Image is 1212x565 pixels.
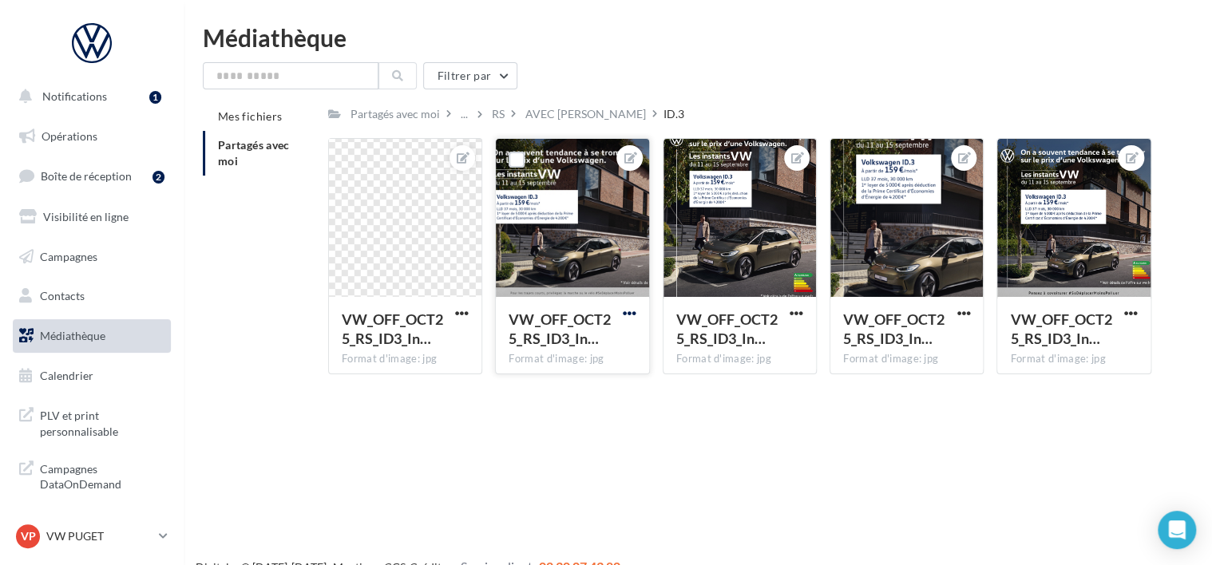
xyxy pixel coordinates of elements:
a: Campagnes [10,240,174,274]
a: Opérations [10,120,174,153]
a: Campagnes DataOnDemand [10,452,174,499]
a: Calendrier [10,359,174,393]
div: AVEC [PERSON_NAME] [525,106,646,122]
span: VW_OFF_OCT25_RS_ID3_InstantVW_CARRE [342,310,443,347]
p: VW PUGET [46,528,152,544]
span: Contacts [40,289,85,302]
span: Médiathèque [40,329,105,342]
a: VP VW PUGET [13,521,171,551]
span: VW_OFF_OCT25_RS_ID3_InstantVW_INSTAGRAM [676,310,778,347]
div: Partagés avec moi [351,106,440,122]
span: PLV et print personnalisable [40,405,164,439]
span: Visibilité en ligne [43,210,129,223]
a: Visibilité en ligne [10,200,174,234]
div: Format d'image: jpg [1010,352,1137,366]
span: VW_OFF_OCT25_RS_ID3_InstantVW_GMB [509,310,610,347]
button: Notifications 1 [10,80,168,113]
span: Notifications [42,89,107,103]
div: Format d'image: jpg [676,352,803,366]
span: VW_OFF_OCT25_RS_ID3_InstantVW_STORY [843,310,945,347]
span: Campagnes DataOnDemand [40,458,164,492]
div: Format d'image: jpg [843,352,970,366]
div: RS [492,106,505,122]
a: Médiathèque [10,319,174,353]
div: ID.3 [663,106,684,122]
span: Opérations [42,129,97,143]
a: PLV et print personnalisable [10,398,174,445]
span: Boîte de réception [41,169,132,183]
div: Format d'image: jpg [342,352,469,366]
a: Contacts [10,279,174,313]
span: Calendrier [40,369,93,382]
span: VW_OFF_OCT25_RS_ID3_InstantVW_GMB_720x720 [1010,310,1111,347]
span: Partagés avec moi [218,138,290,168]
a: Boîte de réception2 [10,159,174,193]
button: Filtrer par [423,62,517,89]
div: 2 [152,171,164,184]
div: Open Intercom Messenger [1158,511,1196,549]
div: 1 [149,91,161,104]
span: Campagnes [40,249,97,263]
div: ... [457,103,471,125]
span: VP [21,528,36,544]
div: Format d'image: jpg [509,352,636,366]
div: Médiathèque [203,26,1193,49]
span: Mes fichiers [218,109,282,123]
